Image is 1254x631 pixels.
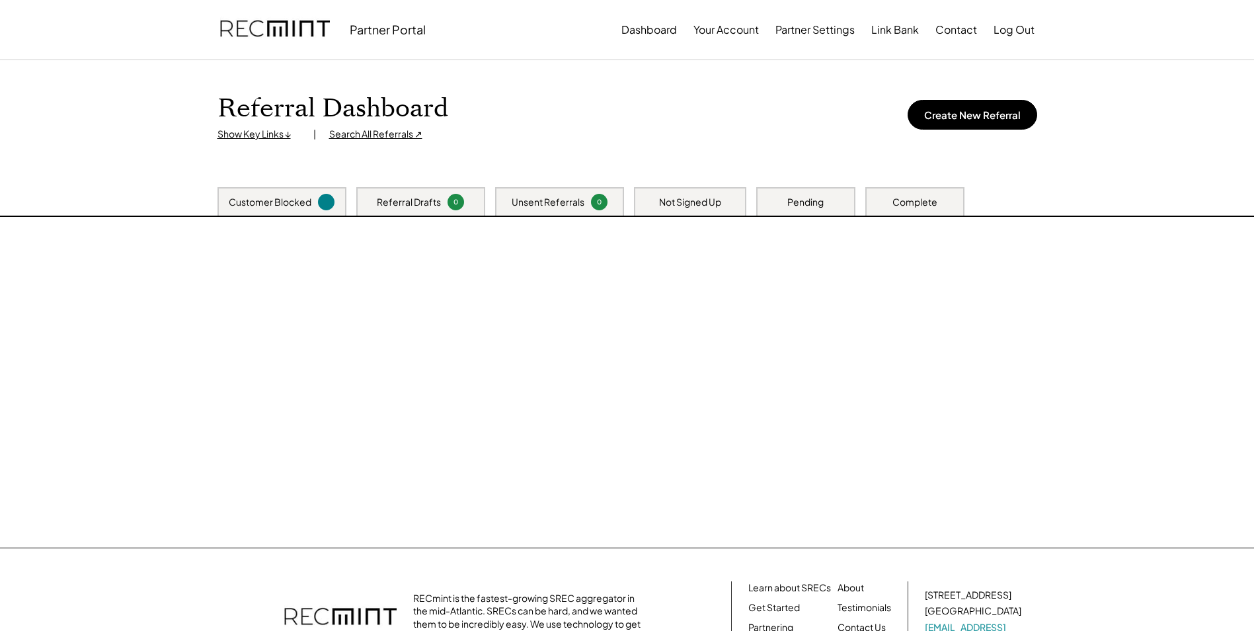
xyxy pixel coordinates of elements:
[217,93,448,124] h1: Referral Dashboard
[748,581,831,595] a: Learn about SRECs
[925,589,1011,602] div: [STREET_ADDRESS]
[377,196,441,209] div: Referral Drafts
[217,128,300,141] div: Show Key Links ↓
[693,17,759,43] button: Your Account
[748,601,800,614] a: Get Started
[593,197,606,207] div: 0
[908,100,1037,130] button: Create New Referral
[994,17,1035,43] button: Log Out
[935,17,977,43] button: Contact
[450,197,462,207] div: 0
[313,128,316,141] div: |
[229,196,311,209] div: Customer Blocked
[329,128,422,141] div: Search All Referrals ↗
[621,17,677,43] button: Dashboard
[925,605,1021,618] div: [GEOGRAPHIC_DATA]
[350,22,426,37] div: Partner Portal
[512,196,584,209] div: Unsent Referrals
[775,17,855,43] button: Partner Settings
[220,7,330,52] img: recmint-logotype%403x.png
[838,581,864,595] a: About
[838,601,891,614] a: Testimonials
[787,196,824,209] div: Pending
[871,17,919,43] button: Link Bank
[892,196,937,209] div: Complete
[659,196,721,209] div: Not Signed Up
